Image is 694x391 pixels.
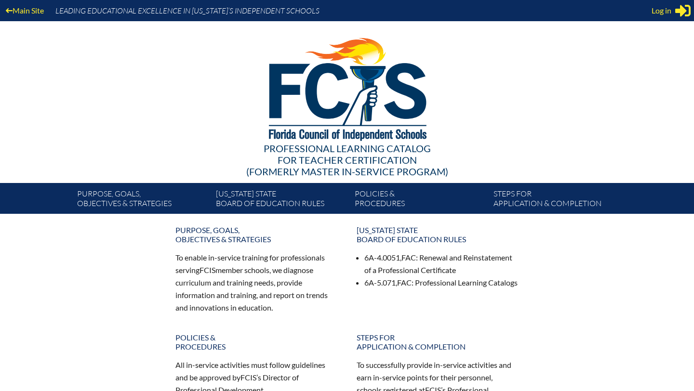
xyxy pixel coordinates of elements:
a: Policies &Procedures [351,187,490,214]
a: [US_STATE] StateBoard of Education rules [212,187,351,214]
span: for Teacher Certification [278,154,417,166]
p: To enable in-service training for professionals serving member schools, we diagnose curriculum an... [175,251,337,313]
a: [US_STATE] StateBoard of Education rules [351,222,524,248]
span: FCIS [200,265,215,274]
li: 6A-4.0051, : Renewal and Reinstatement of a Professional Certificate [364,251,519,276]
a: Purpose, goals,objectives & strategies [170,222,343,248]
span: Log in [652,5,671,16]
span: FAC [397,278,412,287]
a: Steps forapplication & completion [351,329,524,355]
a: Main Site [2,4,48,17]
span: FCIS [240,373,256,382]
div: Professional Learning Catalog (formerly Master In-service Program) [69,143,625,177]
img: FCISlogo221.eps [248,21,447,153]
a: Steps forapplication & completion [490,187,628,214]
span: FAC [401,253,416,262]
a: Purpose, goals,objectives & strategies [73,187,212,214]
svg: Sign in or register [675,3,691,18]
a: Policies &Procedures [170,329,343,355]
li: 6A-5.071, : Professional Learning Catalogs [364,276,519,289]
